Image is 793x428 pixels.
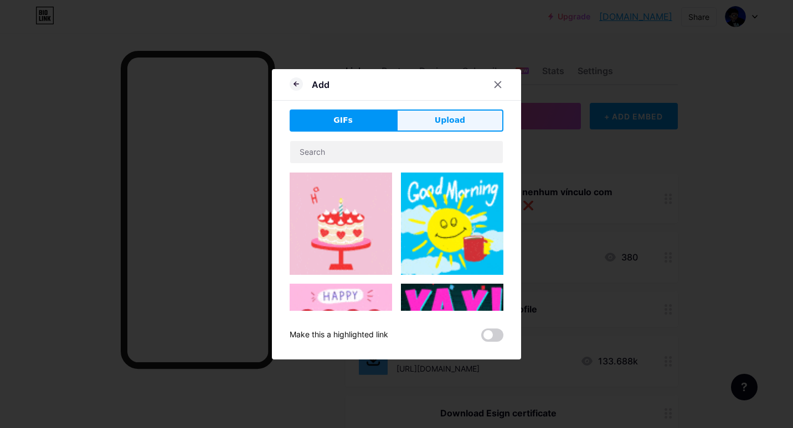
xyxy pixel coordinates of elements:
img: Gihpy [290,173,392,275]
span: Upload [435,114,465,126]
img: Gihpy [290,284,392,386]
img: Gihpy [401,173,503,275]
div: Add [312,78,329,91]
button: Upload [396,109,503,132]
span: GIFs [333,114,353,126]
img: Gihpy [401,284,503,386]
input: Search [290,141,503,163]
button: GIFs [290,109,396,132]
div: Make this a highlighted link [290,328,388,342]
